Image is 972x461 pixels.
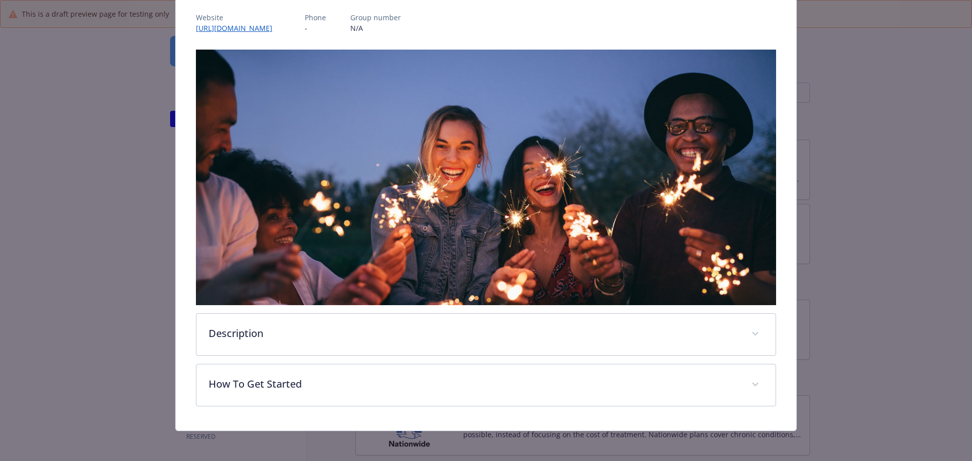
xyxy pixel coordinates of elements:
p: N/A [350,23,401,33]
p: - [305,23,326,33]
p: Phone [305,12,326,23]
div: Description [196,314,776,355]
p: How To Get Started [209,376,740,392]
p: Website [196,12,280,23]
img: banner [196,50,777,305]
div: How To Get Started [196,364,776,406]
p: Description [209,326,740,341]
p: Group number [350,12,401,23]
a: [URL][DOMAIN_NAME] [196,23,280,33]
